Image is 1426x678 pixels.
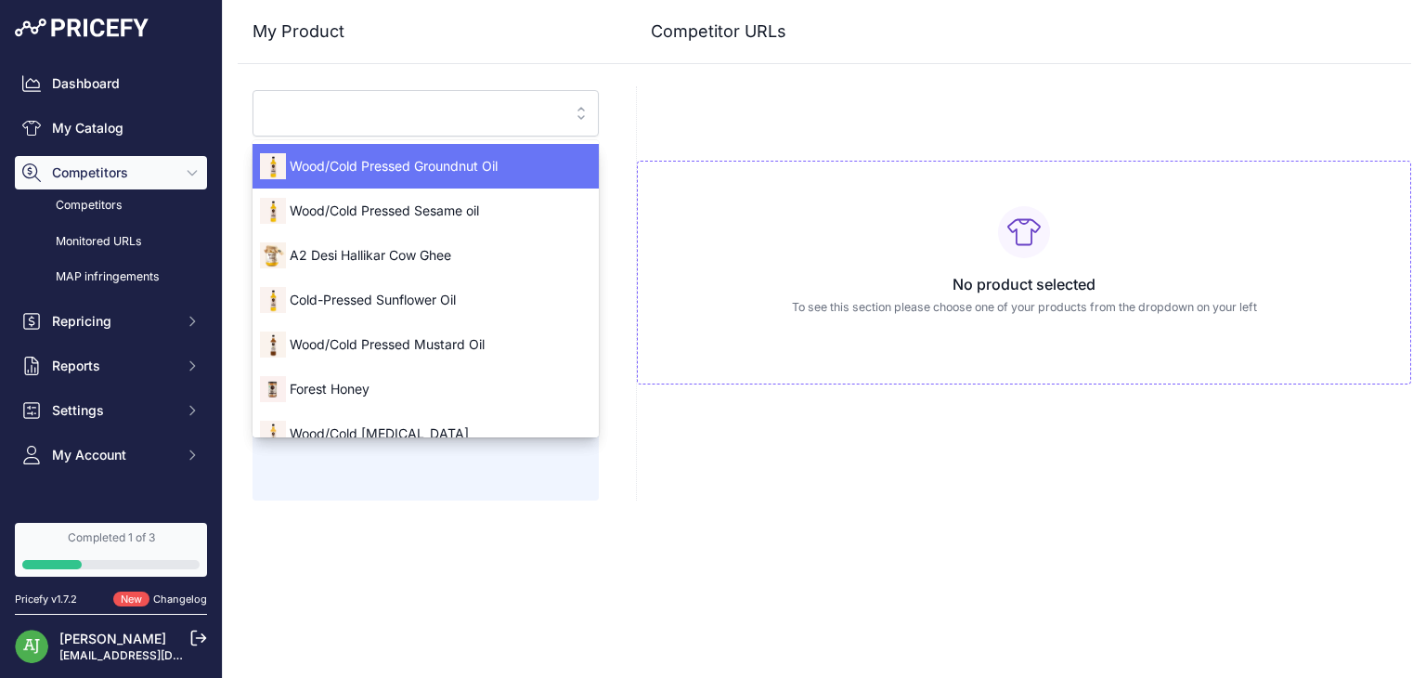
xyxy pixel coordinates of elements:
[15,523,207,577] a: Completed 1 of 3
[260,376,286,402] img: Untitled-design-12.webp
[253,424,599,443] span: Wood/Cold [MEDICAL_DATA]
[15,189,207,222] a: Competitors
[253,202,599,220] span: Wood/Cold Pressed Sesame oil
[15,67,207,100] a: Dashboard
[651,19,786,45] h3: Competitor URLs
[653,299,1395,317] p: To see this section please choose one of your products from the dropdown on your left
[15,592,77,607] div: Pricefy v1.7.2
[52,401,174,420] span: Settings
[15,305,207,338] button: Repricing
[253,19,599,45] h3: My Product
[52,446,174,464] span: My Account
[260,332,286,358] img: mustardoil.jpg
[59,648,253,662] a: [EMAIL_ADDRESS][DOMAIN_NAME]
[260,421,286,447] img: safflower-oil.jpg
[15,156,207,189] button: Competitors
[15,226,207,258] a: Monitored URLs
[253,157,599,176] span: Wood/Cold Pressed Groundnut Oil
[52,312,174,331] span: Repricing
[15,111,207,145] a: My Catalog
[253,246,599,265] span: A2 Desi Hallikar Cow Ghee
[15,19,149,37] img: Pricefy Logo
[260,287,286,313] img: groundnut-oil.jpg
[253,380,599,398] span: Forest Honey
[15,261,207,293] a: MAP infringements
[15,67,207,617] nav: Sidebar
[15,513,207,546] a: Alerts
[253,291,599,309] span: Cold-Pressed Sunflower Oil
[15,349,207,383] button: Reports
[260,242,286,268] img: ghee-glass-400grams.webp
[59,631,166,646] a: [PERSON_NAME]
[260,198,286,224] img: groundnut-oil.jpg
[52,357,174,375] span: Reports
[113,592,149,607] span: New
[15,394,207,427] button: Settings
[15,438,207,472] button: My Account
[22,530,200,545] div: Completed 1 of 3
[260,153,286,179] img: groundnut-oil.jpg
[153,593,207,606] a: Changelog
[253,335,599,354] span: Wood/Cold Pressed Mustard Oil
[653,273,1395,295] h3: No product selected
[52,163,174,182] span: Competitors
